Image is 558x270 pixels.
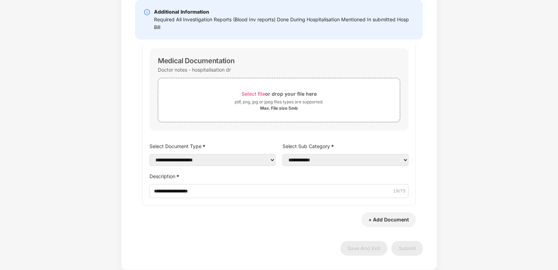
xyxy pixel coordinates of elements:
[158,65,231,74] div: Doctor notes - hospitalisation dr
[391,241,423,256] button: Submit
[158,83,400,117] span: Select fileor drop your file herepdf, png, jpg or jpeg files types are supported.Max. File size 5mb
[347,245,380,251] span: Save And Exit
[282,141,409,151] label: Select Sub Category
[361,212,416,227] button: + Add Document
[149,141,276,151] label: Select Document Type
[242,91,265,97] span: Select file
[158,57,234,65] div: Medical Documentation
[149,171,409,181] label: Description
[340,241,387,256] button: Save And Exit
[154,16,414,31] div: Required All Investigation Reports (Blood Inv reports) Done During Hospitalisation Mentioned In s...
[154,9,209,15] b: Additional Information
[399,245,416,251] span: Submit
[260,105,298,111] div: Max. File size 5mb
[242,89,317,98] div: or drop your file here
[144,9,150,16] img: svg+xml;base64,PHN2ZyBpZD0iSW5mby0yMHgyMCIgeG1sbnM9Imh0dHA6Ly93d3cudzMub3JnLzIwMDAvc3ZnIiB3aWR0aD...
[393,188,406,195] span: 19 /75
[235,98,323,105] div: pdf, png, jpg or jpeg files types are supported.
